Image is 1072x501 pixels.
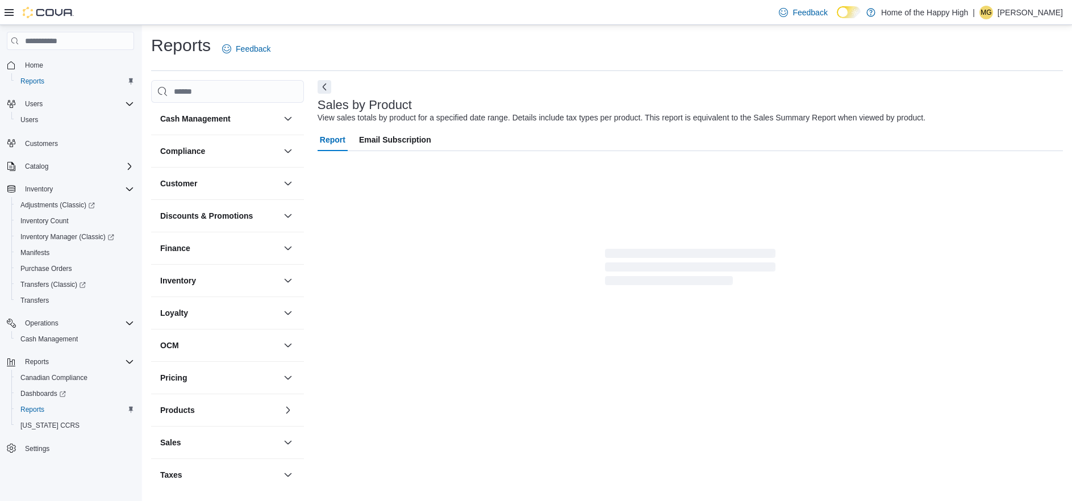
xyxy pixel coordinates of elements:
[11,245,139,261] button: Manifests
[320,128,345,151] span: Report
[25,357,49,366] span: Reports
[25,185,53,194] span: Inventory
[160,437,181,448] h3: Sales
[2,440,139,457] button: Settings
[2,315,139,331] button: Operations
[16,403,49,416] a: Reports
[11,277,139,293] a: Transfers (Classic)
[20,58,134,72] span: Home
[160,404,279,416] button: Products
[16,371,92,385] a: Canadian Compliance
[20,232,114,241] span: Inventory Manager (Classic)
[160,275,279,286] button: Inventory
[281,436,295,449] button: Sales
[281,339,295,352] button: OCM
[281,468,295,482] button: Taxes
[16,332,82,346] a: Cash Management
[20,389,66,398] span: Dashboards
[16,262,134,275] span: Purchase Orders
[16,214,134,228] span: Inventory Count
[16,230,134,244] span: Inventory Manager (Classic)
[837,18,837,19] span: Dark Mode
[25,99,43,108] span: Users
[281,209,295,223] button: Discounts & Promotions
[11,293,139,308] button: Transfers
[16,74,49,88] a: Reports
[20,160,53,173] button: Catalog
[151,34,211,57] h1: Reports
[16,371,134,385] span: Canadian Compliance
[16,387,134,400] span: Dashboards
[281,144,295,158] button: Compliance
[16,113,43,127] a: Users
[20,182,57,196] button: Inventory
[20,137,62,151] a: Customers
[359,128,431,151] span: Email Subscription
[16,332,134,346] span: Cash Management
[11,386,139,402] a: Dashboards
[7,52,134,486] nav: Complex example
[20,405,44,414] span: Reports
[16,403,134,416] span: Reports
[318,112,925,124] div: View sales totals by product for a specified date range. Details include tax types per product. T...
[20,441,134,456] span: Settings
[20,355,53,369] button: Reports
[16,113,134,127] span: Users
[236,43,270,55] span: Feedback
[160,340,179,351] h3: OCM
[25,444,49,453] span: Settings
[16,278,90,291] a: Transfers (Classic)
[281,403,295,417] button: Products
[160,145,205,157] h3: Compliance
[11,73,139,89] button: Reports
[881,6,968,19] p: Home of the Happy High
[20,442,54,456] a: Settings
[25,61,43,70] span: Home
[160,243,279,254] button: Finance
[160,437,279,448] button: Sales
[2,96,139,112] button: Users
[20,160,134,173] span: Catalog
[20,201,95,210] span: Adjustments (Classic)
[281,274,295,287] button: Inventory
[792,7,827,18] span: Feedback
[16,294,53,307] a: Transfers
[2,354,139,370] button: Reports
[160,469,279,481] button: Taxes
[25,162,48,171] span: Catalog
[16,262,77,275] a: Purchase Orders
[11,370,139,386] button: Canadian Compliance
[20,316,63,330] button: Operations
[774,1,832,24] a: Feedback
[981,6,991,19] span: MG
[160,404,195,416] h3: Products
[11,213,139,229] button: Inventory Count
[20,97,134,111] span: Users
[20,316,134,330] span: Operations
[160,275,196,286] h3: Inventory
[160,113,231,124] h3: Cash Management
[998,6,1063,19] p: [PERSON_NAME]
[318,80,331,94] button: Next
[20,216,69,226] span: Inventory Count
[218,37,275,60] a: Feedback
[16,419,84,432] a: [US_STATE] CCRS
[16,198,99,212] a: Adjustments (Classic)
[2,135,139,151] button: Customers
[20,97,47,111] button: Users
[979,6,993,19] div: Melissa Granrud
[11,402,139,417] button: Reports
[160,469,182,481] h3: Taxes
[16,294,134,307] span: Transfers
[16,214,73,228] a: Inventory Count
[281,177,295,190] button: Customer
[11,197,139,213] a: Adjustments (Classic)
[20,421,80,430] span: [US_STATE] CCRS
[11,229,139,245] a: Inventory Manager (Classic)
[160,210,279,222] button: Discounts & Promotions
[20,59,48,72] a: Home
[281,306,295,320] button: Loyalty
[16,246,134,260] span: Manifests
[160,210,253,222] h3: Discounts & Promotions
[20,248,49,257] span: Manifests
